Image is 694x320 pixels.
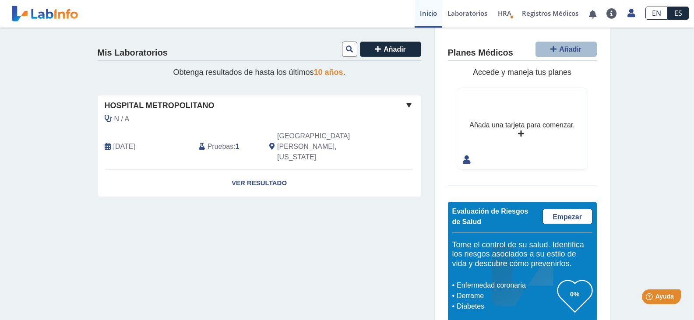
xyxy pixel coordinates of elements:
[448,48,513,57] font: Planes Médicos
[384,46,406,53] font: Añadir
[114,114,130,124] span: N / A
[457,281,526,289] font: Enfermedad coronaria
[498,9,511,18] font: HRA
[535,42,597,57] button: Añadir
[343,68,345,77] font: .
[553,213,582,221] font: Empezar
[616,286,684,310] iframe: Lanzador de widgets de ayuda
[360,42,421,57] button: Añadir
[420,9,437,18] font: Inicio
[173,68,314,77] font: Obtenga resultados de hasta los últimos
[522,9,578,18] font: Registros Médicos
[314,68,343,77] font: 10 años
[457,302,484,310] font: Diabetes
[208,143,233,150] font: Pruebas
[570,290,580,298] font: 0%
[452,207,528,225] font: Evaluación de Riesgos de Salud
[674,8,682,18] font: ES
[233,143,235,150] font: :
[98,48,168,57] font: Mis Laboratorios
[113,141,135,152] span: 9 de julio de 2024
[236,143,240,150] font: 1
[559,46,581,53] font: Añadir
[473,68,571,77] font: Accede y maneja tus planes
[98,169,421,197] a: Ver resultado
[452,240,584,268] font: Tome el control de su salud. Identifica los riesgos asociados a su estilo de vida y descubre cómo...
[457,292,484,299] font: Derrame
[114,115,130,123] font: N / A
[277,132,350,161] font: [GEOGRAPHIC_DATA][PERSON_NAME], [US_STATE]
[652,8,661,18] font: EN
[469,121,574,129] font: Añada una tarjeta para comenzar.
[232,179,287,186] font: Ver resultado
[543,209,592,224] a: Empezar
[277,131,374,162] span: San Juan, Puerto Rico
[105,101,215,110] font: Hospital Metropolitano
[113,143,135,150] font: [DATE]
[447,9,487,18] font: Laboratorios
